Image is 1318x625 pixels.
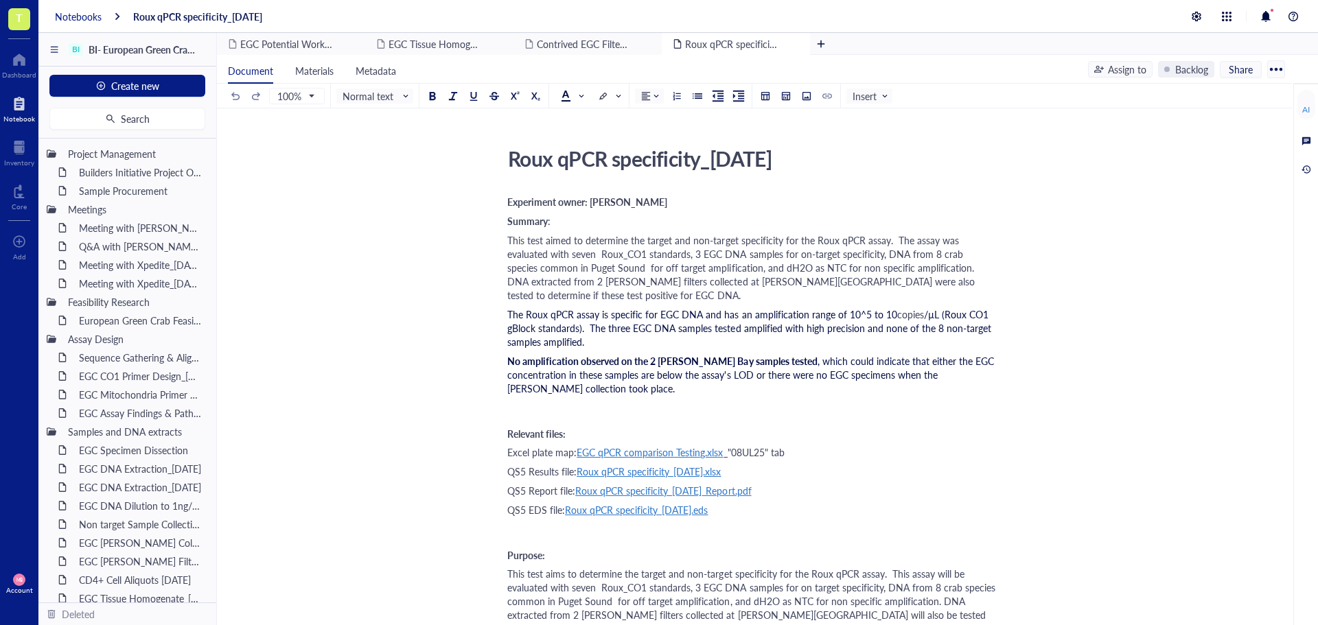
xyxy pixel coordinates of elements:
span: Create new [111,80,159,91]
span: Roux qPCR specificity_[DATE].xlsx [577,464,721,478]
div: EGC DNA Extraction_[DATE] [73,459,208,478]
span: Excel plate map: [507,445,577,459]
button: Share [1220,61,1262,78]
span: Share [1229,63,1253,75]
div: Assign to [1108,62,1146,77]
div: EGC Specimen Dissection [73,440,208,460]
span: : [548,214,551,228]
div: European Green Crab Feasibility Research [73,311,208,330]
span: QS5 Report file: [507,484,575,497]
div: Sequence Gathering & Alignment [73,348,208,367]
div: Roux qPCR specificity_[DATE] [502,141,991,176]
a: Core [12,180,27,211]
div: Dashboard [2,71,36,79]
span: Relevant files: [507,427,566,440]
div: EGC [PERSON_NAME] Filter Extraction [PERSON_NAME] Bay [DATE] [73,552,208,571]
div: Deleted [62,606,95,622]
div: Q&A with [PERSON_NAME] [DATE] [73,237,208,256]
div: EGC DNA Dilution to 1ng/ul_[DATE] [73,496,208,515]
button: Search [49,108,205,130]
div: Inventory [4,158,34,167]
div: EGC Mitochondria Primer Design_[DATE] [73,385,208,404]
div: BI [72,45,80,54]
button: Create new [49,75,205,97]
a: Notebooks [55,10,102,23]
span: The Roux qPCR assay is specific for EGC DNA and has an amplification range of 10^5 to 10 [507,307,897,321]
span: QS5 Results file: [507,464,577,478]
span: /µL (Roux CO1 gBlock standards). The three EGC DNA samples tested amplified with high precision a... [507,307,994,349]
div: Feasibility Research [62,292,208,311]
span: Search [121,113,150,124]
div: EGC DNA Extraction_[DATE] [73,477,208,497]
span: EGC qPCR comparison Testing.xlsx [577,445,723,459]
span: Roux qPCR specificity_[DATE]_Report.pdf [575,484,751,497]
span: _"08UL25" tab [724,445,785,459]
div: AI [1302,104,1310,115]
span: No amplification observed on the 2 [PERSON_NAME] Bay samples tested [507,354,818,368]
span: Materials [295,64,334,78]
div: Meeting with Xpedite_[DATE] [73,255,208,274]
div: EGC CO1 Primer Design_[DATE] [73,366,208,386]
span: Insert [853,90,889,102]
div: EGC Tissue Homogenate_[DATE] [73,589,208,608]
div: Samples and DNA extracts [62,422,208,441]
div: Builders Initiative Project Outline [73,163,208,182]
div: Sample Procurement [73,181,208,200]
div: Non target Sample Collection, Dissection & DNA extraction [73,515,208,534]
span: Document [228,64,273,78]
span: Purpose: [507,548,545,562]
a: Notebook [3,93,35,123]
span: Metadata [356,64,396,78]
div: Project Management [62,144,208,163]
a: Inventory [4,137,34,167]
a: Dashboard [2,49,36,79]
div: CD4+ Cell Aliquots [DATE] [73,570,208,589]
div: Account [6,586,33,594]
span: Summary [507,214,548,228]
span: , which could indicate that either the EGC concentration in these samples are below the assay's L... [507,354,997,395]
span: copies [897,307,924,321]
div: Notebook [3,115,35,123]
div: Add [13,252,26,261]
span: QS5 EDS file: [507,503,565,517]
span: T [16,9,23,26]
span: MB [16,577,22,582]
div: EGC [PERSON_NAME] Collection [73,533,208,552]
div: Assay Design [62,329,208,349]
span: BI- European Green Crab [PERSON_NAME] [89,43,273,56]
div: Backlog [1175,62,1208,77]
span: 100% [277,90,314,102]
div: Meeting with [PERSON_NAME][GEOGRAPHIC_DATA] [DATE] [73,218,208,237]
div: Core [12,202,27,211]
span: Roux qPCR specificity_[DATE].eds [565,503,708,517]
div: Meetings [62,200,208,219]
div: Meeting with Xpedite_[DATE] [73,274,208,293]
span: Experiment owner: [PERSON_NAME] [507,195,667,209]
span: This test aimed to determine the target and non-target specificity for the Roux qPCR assay. The a... [507,233,978,302]
span: Normal text [343,90,410,102]
div: EGC Assay Findings & Pathways_[DATE] [73,403,208,423]
a: Roux qPCR specificity_[DATE] [133,10,262,23]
